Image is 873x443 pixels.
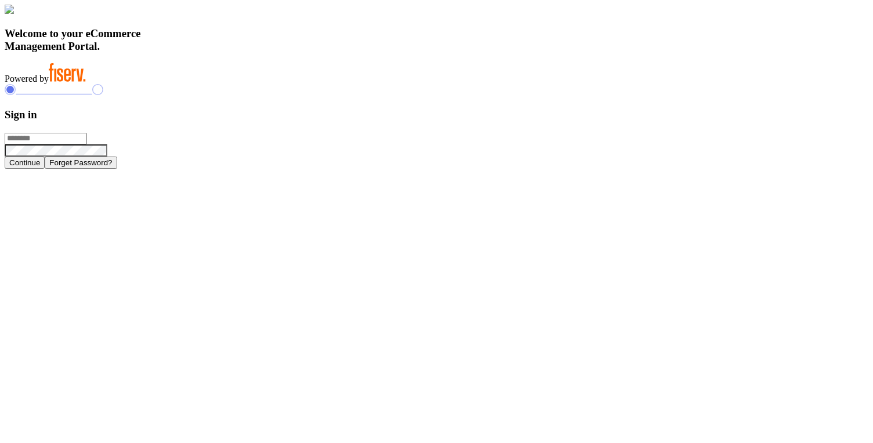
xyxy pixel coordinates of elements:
h3: Sign in [5,108,868,121]
button: Continue [5,157,45,169]
h3: Welcome to your eCommerce Management Portal. [5,27,868,53]
img: card_Illustration.svg [5,5,14,14]
button: Forget Password? [45,157,117,169]
span: Powered by [5,74,49,83]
